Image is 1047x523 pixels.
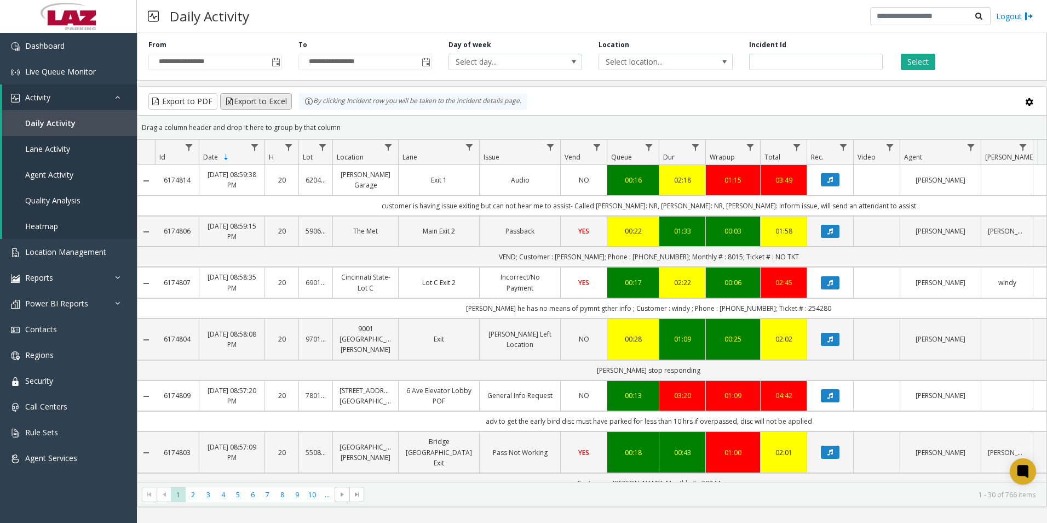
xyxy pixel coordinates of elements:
a: 20 [272,226,292,236]
span: Regions [25,350,54,360]
a: 00:06 [712,277,753,288]
span: Page 11 [320,487,335,502]
div: 02:01 [767,447,800,458]
span: Agent Activity [25,169,73,180]
a: Audio [486,175,554,185]
div: 00:43 [666,447,699,458]
a: Collapse Details [137,228,155,236]
img: 'icon' [11,94,20,103]
a: Collapse Details [137,336,155,344]
a: 550855 [306,447,326,458]
span: Lot [303,152,313,162]
a: Collapse Details [137,448,155,457]
label: Incident Id [749,40,786,50]
div: 02:18 [666,175,699,185]
span: Live Queue Monitor [25,66,96,77]
a: NO [567,175,600,185]
a: Location Filter Menu [381,140,396,155]
button: Select [901,54,935,70]
span: Issue [484,152,499,162]
a: NO [567,334,600,344]
div: 00:13 [614,390,652,401]
a: Collapse Details [137,392,155,401]
span: Agent [904,152,922,162]
a: 6174806 [162,226,192,236]
a: windy [988,277,1026,288]
a: 690132 [306,277,326,288]
span: Location Management [25,247,106,257]
img: pageIcon [148,3,159,30]
a: 01:00 [712,447,753,458]
span: Go to the last page [349,487,364,502]
span: Wrapup [710,152,735,162]
a: 03:49 [767,175,800,185]
kendo-pager-info: 1 - 30 of 766 items [371,490,1036,499]
a: Exit [405,334,473,344]
div: 03:20 [666,390,699,401]
span: Page 9 [290,487,304,502]
a: 00:16 [614,175,652,185]
a: [GEOGRAPHIC_DATA][PERSON_NAME] [340,442,392,463]
a: [PERSON_NAME] [907,175,974,185]
span: YES [578,226,589,236]
img: 'icon' [11,454,20,463]
a: 01:09 [666,334,699,344]
span: Toggle popup [269,54,281,70]
span: Rec. [811,152,824,162]
a: [DATE] 08:59:38 PM [206,169,258,190]
label: From [148,40,166,50]
a: Queue Filter Menu [642,140,657,155]
img: 'icon' [11,377,20,386]
a: 00:22 [614,226,652,236]
span: Page 10 [305,487,320,502]
span: Page 5 [231,487,245,502]
a: Heatmap [2,213,137,239]
img: 'icon' [11,68,20,77]
span: Go to the last page [353,490,361,499]
a: [DATE] 08:58:35 PM [206,272,258,293]
label: Location [599,40,629,50]
a: 00:17 [614,277,652,288]
span: Page 7 [260,487,275,502]
a: Lot Filter Menu [315,140,330,155]
a: Agent Activity [2,162,137,187]
a: YES [567,447,600,458]
a: [PERSON_NAME] [907,447,974,458]
img: 'icon' [11,351,20,360]
span: Total [764,152,780,162]
img: 'icon' [11,326,20,334]
a: 20 [272,175,292,185]
a: Quality Analysis [2,187,137,213]
span: Activity [25,92,50,103]
span: Location [337,152,364,162]
a: 01:15 [712,175,753,185]
span: NO [579,391,589,400]
span: Call Centers [25,401,67,412]
a: 00:28 [614,334,652,344]
a: Issue Filter Menu [543,140,558,155]
a: 6 Ave Elevator Lobby POF [405,385,473,406]
button: Export to Excel [220,93,292,110]
a: 02:45 [767,277,800,288]
img: logout [1025,10,1033,22]
a: 970131 [306,334,326,344]
a: Rec. Filter Menu [836,140,851,155]
span: Page 1 [171,487,186,502]
span: Go to the next page [335,487,349,502]
h3: Daily Activity [164,3,255,30]
a: 00:03 [712,226,753,236]
a: 6174809 [162,390,192,401]
span: Date [203,152,218,162]
span: Select location... [599,54,705,70]
div: Data table [137,140,1046,482]
a: [PERSON_NAME] Left Location [486,329,554,350]
a: Video Filter Menu [883,140,898,155]
a: 02:22 [666,277,699,288]
div: By clicking Incident row you will be taken to the incident details page. [299,93,527,110]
